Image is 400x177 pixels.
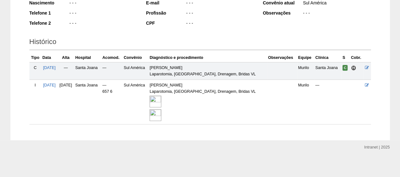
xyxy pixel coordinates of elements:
span: [DATE] [59,83,72,87]
div: Telefone 1 [29,10,69,16]
div: I [31,82,40,88]
div: - - - [186,10,254,18]
td: Santa Joana [74,79,101,124]
a: [DATE] [43,66,56,70]
span: Confirmada [342,65,348,71]
div: - - - [186,20,254,28]
a: [DATE] [43,83,56,87]
th: Alta [58,53,74,62]
div: CPF [146,20,186,26]
div: C [31,65,40,71]
td: — [314,79,341,124]
th: Data [41,53,58,62]
th: Hospital [74,53,101,62]
td: [PERSON_NAME] Laparotomia, [GEOGRAPHIC_DATA], Drenagem, Bridas VL [148,62,267,79]
th: Equipe [297,53,314,62]
div: Profissão [146,10,186,16]
th: Convênio [122,53,148,62]
h2: Histórico [29,35,371,50]
th: S [341,53,350,62]
td: Sul América [122,62,148,79]
td: — 657 6 [101,79,122,124]
th: Cobr. [350,53,364,62]
td: — [58,62,74,79]
td: Sul América [122,79,148,124]
div: Telefone 2 [29,20,69,26]
div: Intranet | 2025 [364,144,390,150]
td: [PERSON_NAME] Laparotomia, [GEOGRAPHIC_DATA], Drenagem, Bridas VL [148,79,267,124]
td: Murilo [297,79,314,124]
div: Observações [263,10,302,16]
div: - - - [69,20,138,28]
th: Diagnóstico e procedimento [148,53,267,62]
div: - - - [69,10,138,18]
th: Acomod. [101,53,122,62]
td: Santa Joana [314,62,341,79]
div: - - - [302,10,371,18]
td: Murilo [297,62,314,79]
td: Santa Joana [74,62,101,79]
td: — [101,62,122,79]
span: Hospital [351,65,356,71]
th: Observações [267,53,297,62]
th: Tipo [29,53,41,62]
th: Clínica [314,53,341,62]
